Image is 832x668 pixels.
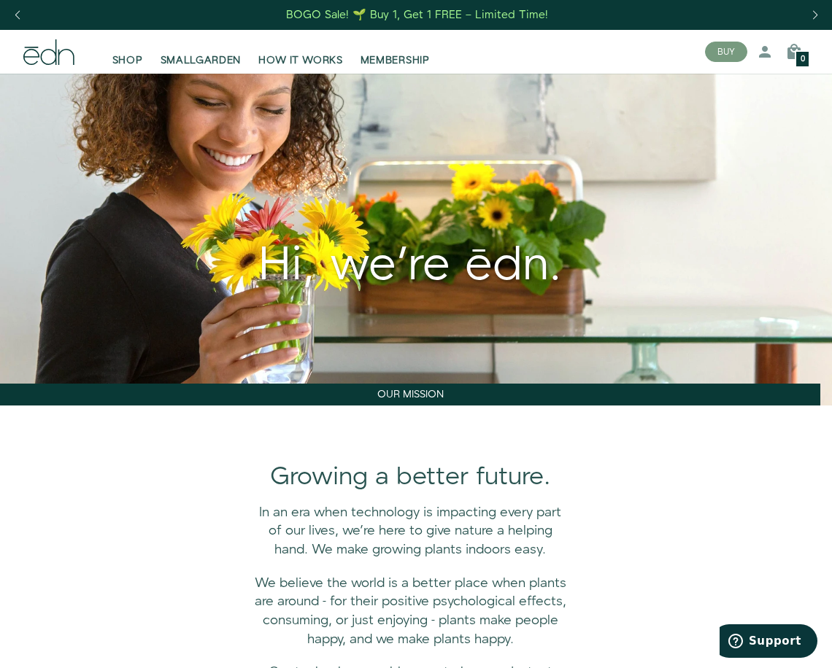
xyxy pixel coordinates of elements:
div: BOGO Sale! 🌱 Buy 1, Get 1 FREE – Limited Time! [286,7,548,23]
span: SMALLGARDEN [161,53,242,68]
button: BUY [705,42,747,62]
a: BOGO Sale! 🌱 Buy 1, Get 1 FREE – Limited Time! [285,4,550,26]
a: SHOP [104,36,152,68]
span: In an era when technology is impacting every part of our lives, we’re here to give nature a helpi... [259,503,561,559]
iframe: Opens a widget where you can find more information [720,624,817,661]
span: We believe the world is a better place when plants are around - for their positive psychological ... [255,574,566,648]
span: 0 [801,55,805,63]
span: SHOP [112,53,143,68]
span: MEMBERSHIP [361,53,430,68]
a: SMALLGARDEN [152,36,250,68]
a: MEMBERSHIP [352,36,439,68]
a: HOW IT WORKS [250,36,351,68]
span: HOW IT WORKS [258,53,342,68]
div: Growing a better future. [23,459,797,495]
